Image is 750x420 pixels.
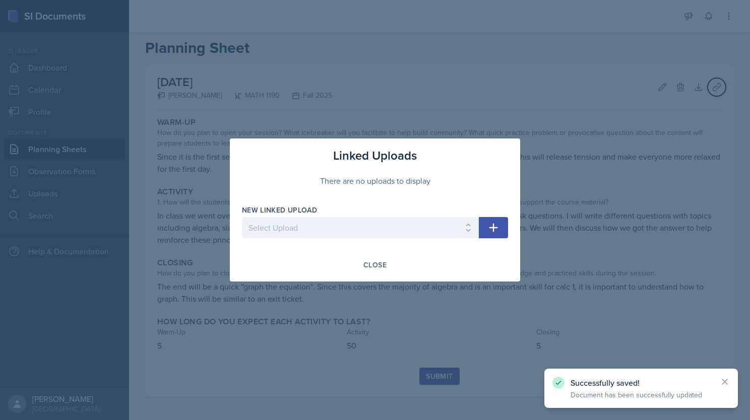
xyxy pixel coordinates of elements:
div: Close [363,261,387,269]
p: Successfully saved! [571,378,712,388]
button: Close [357,256,393,273]
label: New Linked Upload [242,205,317,215]
div: There are no uploads to display [242,165,508,197]
h3: Linked Uploads [333,147,417,165]
p: Document has been successfully updated [571,390,712,400]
